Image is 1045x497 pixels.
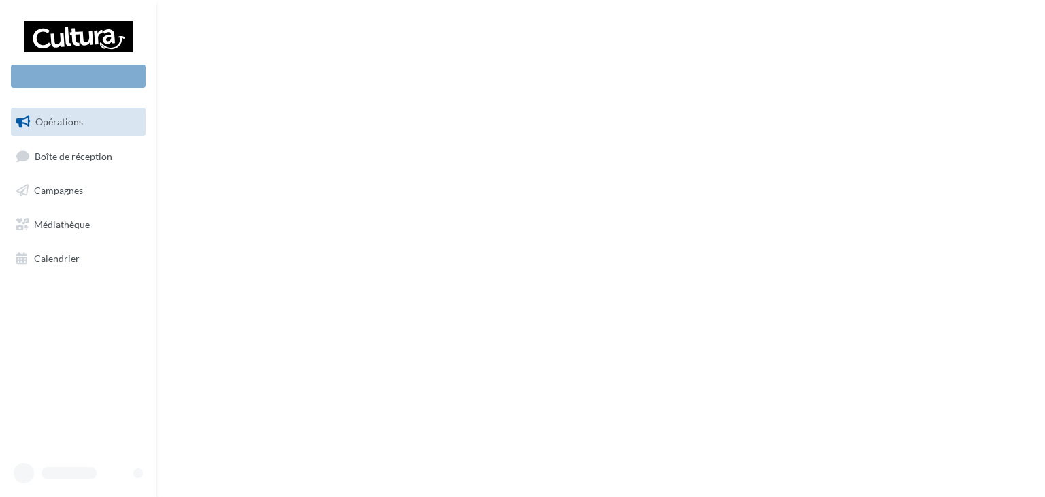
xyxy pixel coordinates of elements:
div: Nouvelle campagne [11,65,146,88]
a: Calendrier [8,244,148,273]
span: Opérations [35,116,83,127]
a: Médiathèque [8,210,148,239]
span: Médiathèque [34,219,90,230]
a: Boîte de réception [8,142,148,171]
a: Opérations [8,108,148,136]
span: Boîte de réception [35,150,112,161]
a: Campagnes [8,176,148,205]
span: Calendrier [34,252,80,263]
span: Campagnes [34,185,83,196]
